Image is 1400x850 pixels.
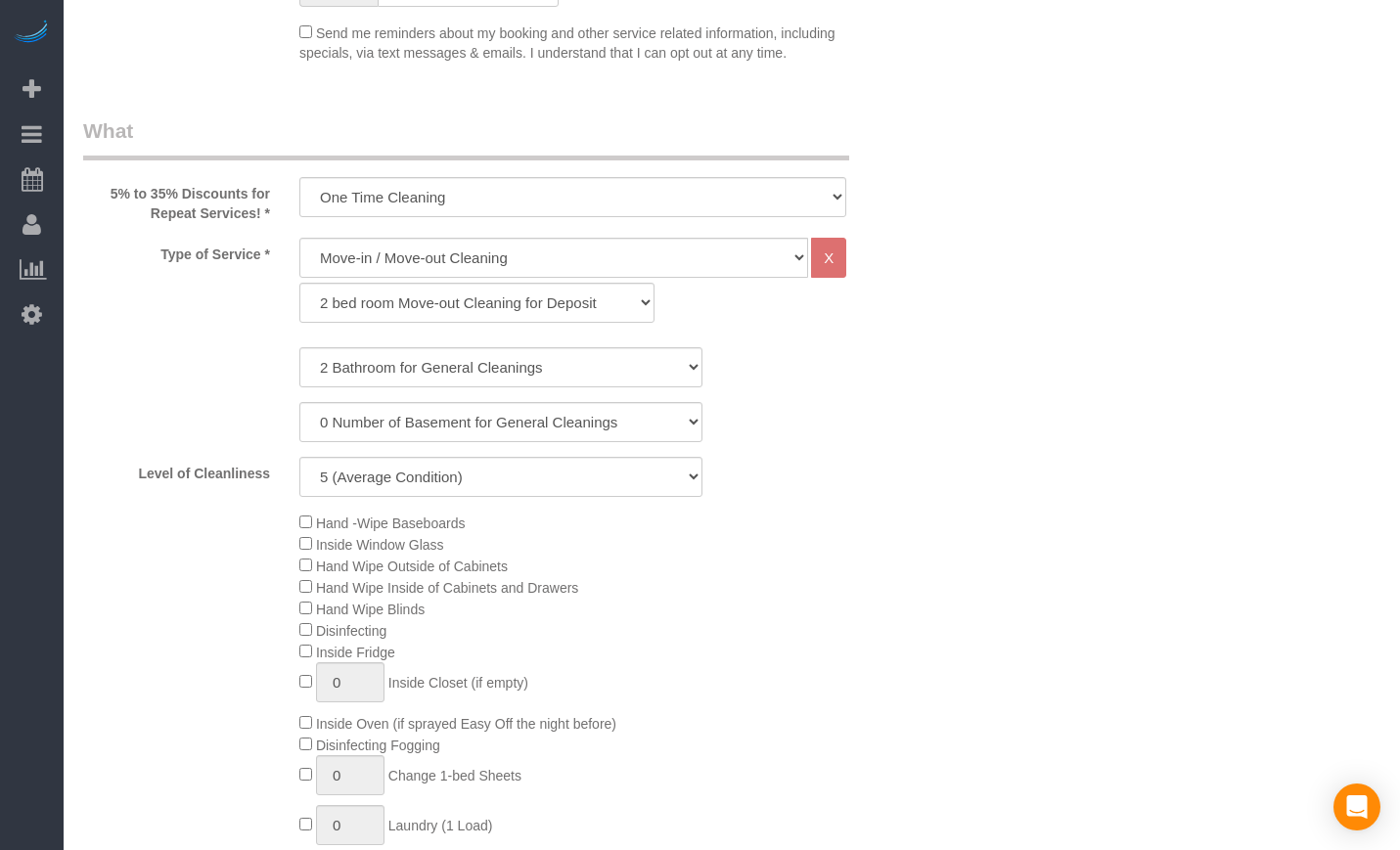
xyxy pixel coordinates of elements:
legend: What [83,116,849,160]
span: Hand Wipe Inside of Cabinets and Drawers [316,580,578,596]
span: Send me reminders about my booking and other service related information, including specials, via... [299,25,835,61]
span: Inside Window Glass [316,537,444,553]
span: Laundry (1 Load) [388,818,493,833]
label: 5% to 35% Discounts for Repeat Services! * [68,177,285,223]
span: Inside Oven (if sprayed Easy Off the night before) [316,716,616,732]
span: Hand -Wipe Baseboards [316,515,466,531]
label: Type of Service * [68,238,285,264]
span: Hand Wipe Outside of Cabinets [316,559,508,574]
img: Automaid Logo [12,20,51,47]
span: Inside Fridge [316,645,395,660]
div: Open Intercom Messenger [1333,783,1380,830]
label: Level of Cleanliness [68,457,285,483]
span: Change 1-bed Sheets [388,768,521,783]
span: Disinfecting [316,623,386,639]
span: Hand Wipe Blinds [316,602,425,617]
span: Disinfecting Fogging [316,738,440,753]
span: Inside Closet (if empty) [388,675,528,691]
